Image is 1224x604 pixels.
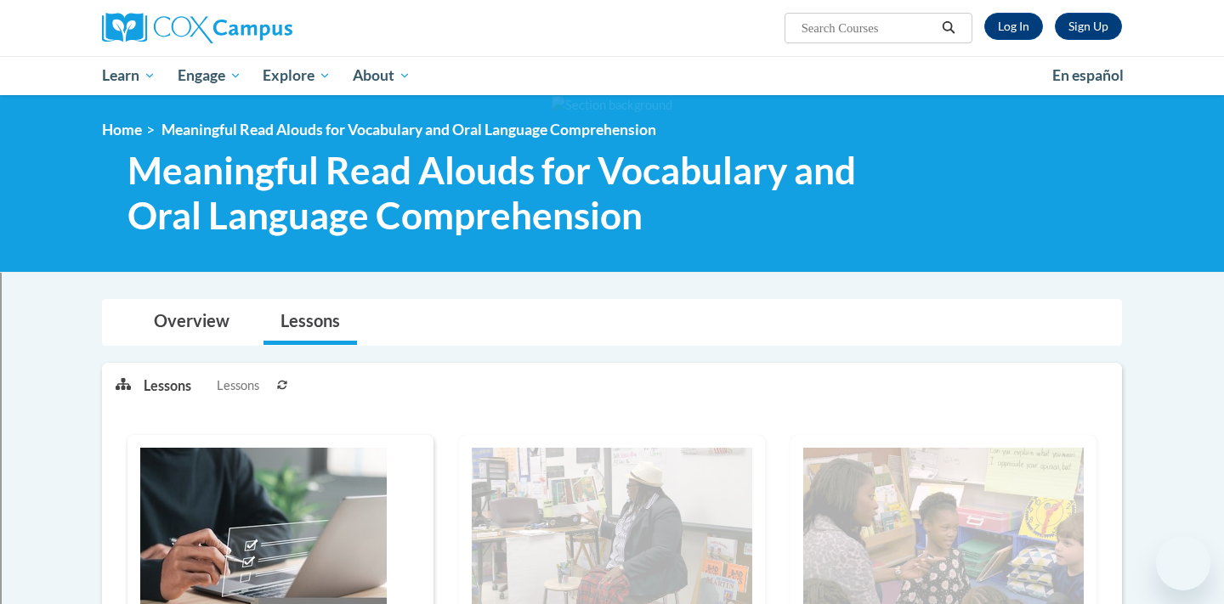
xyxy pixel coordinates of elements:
a: Cox Campus [102,13,425,43]
span: Meaningful Read Alouds for Vocabulary and Oral Language Comprehension [161,121,656,138]
a: Register [1055,13,1122,40]
span: Engage [178,65,241,86]
iframe: Button to launch messaging window [1156,536,1210,590]
button: Search [936,18,961,38]
a: About [342,56,422,95]
a: Engage [167,56,252,95]
span: En español [1052,66,1124,84]
a: Home [102,121,142,138]
a: En español [1041,58,1135,93]
div: Main menu [76,56,1147,95]
a: Learn [91,56,167,95]
a: Explore [252,56,342,95]
a: Log In [984,13,1043,40]
span: Explore [263,65,331,86]
input: Search Courses [800,18,936,38]
span: About [353,65,411,86]
span: Meaningful Read Alouds for Vocabulary and Oral Language Comprehension [127,148,887,238]
img: Cox Campus [102,13,292,43]
span: Learn [102,65,156,86]
img: Section background [552,96,672,115]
